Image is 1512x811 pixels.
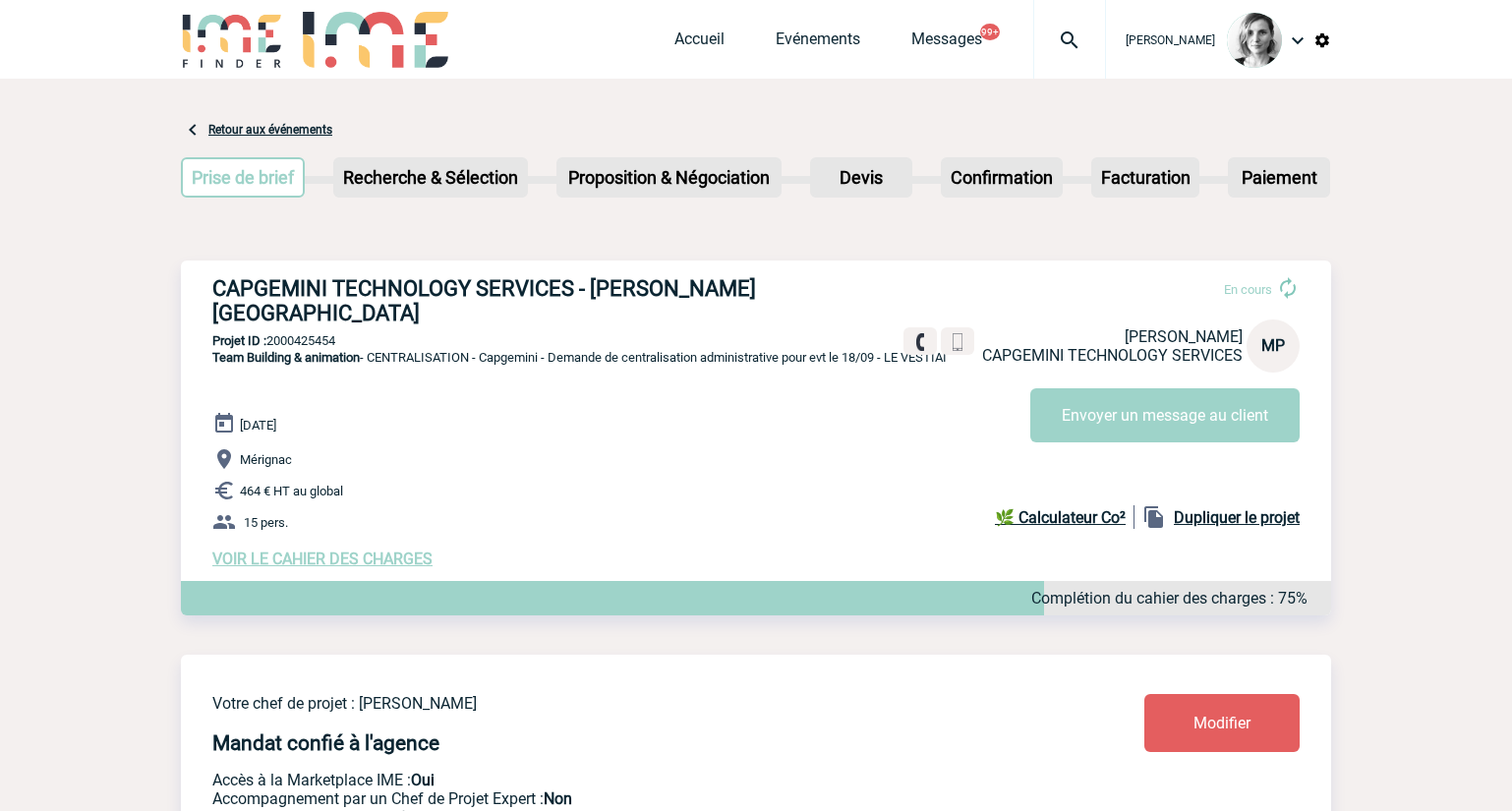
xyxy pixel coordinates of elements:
span: En cours [1224,282,1272,297]
span: MP [1261,336,1285,355]
a: Accueil [674,29,725,57]
span: Modifier [1193,714,1250,732]
p: Prestation payante [212,789,1028,808]
b: Oui [411,771,435,789]
a: 🌿 Calculateur Co² [995,505,1134,529]
span: [DATE] [240,418,276,433]
p: Confirmation [943,159,1061,196]
a: Messages [911,29,982,57]
img: IME-Finder [181,12,283,68]
p: Proposition & Négociation [558,159,780,196]
span: 15 pers. [244,515,288,530]
b: Non [544,789,572,808]
span: Team Building & animation [212,350,360,365]
img: fixe.png [911,333,929,351]
img: 103019-1.png [1227,13,1282,68]
span: [PERSON_NAME] [1125,327,1243,346]
h4: Mandat confié à l'agence [212,731,439,755]
span: CAPGEMINI TECHNOLOGY SERVICES [982,346,1243,365]
p: Facturation [1093,159,1198,196]
p: Prise de brief [183,159,303,196]
b: 🌿 Calculateur Co² [995,508,1126,527]
span: [PERSON_NAME] [1126,33,1215,47]
span: Mérignac [240,452,292,467]
p: Devis [812,159,910,196]
p: Accès à la Marketplace IME : [212,771,1028,789]
span: - CENTRALISATION - Capgemini - Demande de centralisation administrative pour evt le 18/09 - LE VE... [212,350,947,365]
p: Recherche & Sélection [335,159,526,196]
a: Retour aux événements [208,123,332,137]
img: file_copy-black-24dp.png [1142,505,1166,529]
span: 464 € HT au global [240,484,343,498]
p: Votre chef de projet : [PERSON_NAME] [212,694,1028,713]
a: Evénements [776,29,860,57]
button: Envoyer un message au client [1030,388,1300,442]
b: Dupliquer le projet [1174,508,1300,527]
a: VOIR LE CAHIER DES CHARGES [212,550,433,568]
img: portable.png [949,333,966,351]
h3: CAPGEMINI TECHNOLOGY SERVICES - [PERSON_NAME][GEOGRAPHIC_DATA] [212,276,802,325]
p: Paiement [1230,159,1328,196]
p: 2000425454 [181,333,1331,348]
button: 99+ [980,24,1000,40]
b: Projet ID : [212,333,266,348]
